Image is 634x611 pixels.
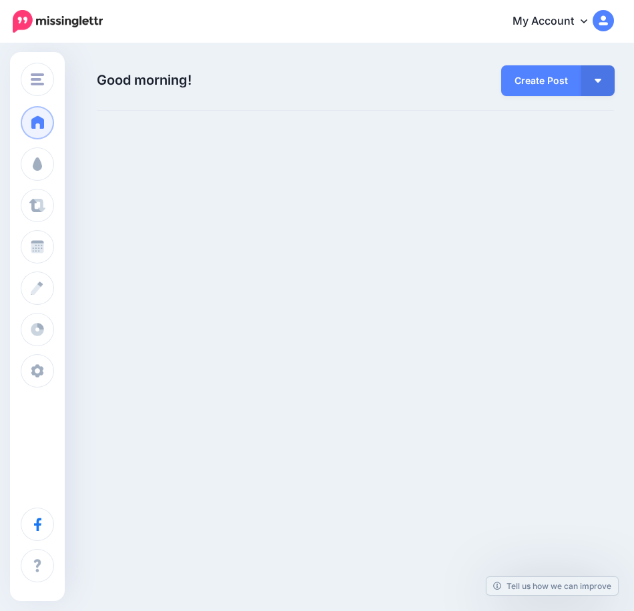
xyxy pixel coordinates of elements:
span: Good morning! [97,72,192,88]
img: arrow-down-white.png [595,79,601,83]
img: Missinglettr [13,10,103,33]
img: menu.png [31,73,44,85]
a: Tell us how we can improve [487,577,618,595]
a: My Account [499,5,614,38]
a: Create Post [501,65,581,96]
